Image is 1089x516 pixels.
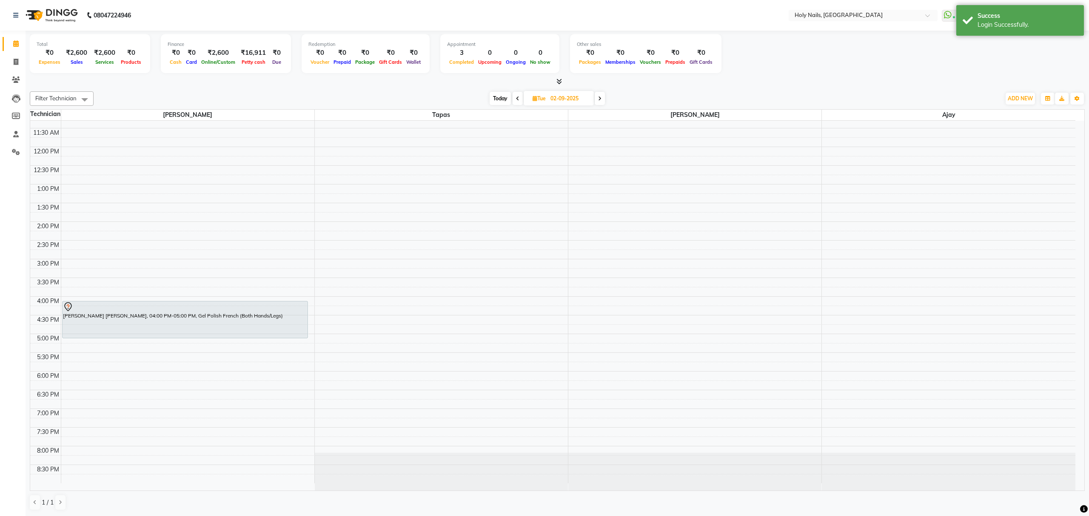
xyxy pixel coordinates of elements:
span: Prepaid [331,59,353,65]
div: ₹2,600 [63,48,91,58]
span: Gift Cards [687,59,715,65]
div: 6:30 PM [35,390,61,399]
span: Completed [447,59,476,65]
span: Package [353,59,377,65]
div: 2:30 PM [35,241,61,249]
span: Due [270,59,283,65]
span: Tapas [315,110,568,120]
div: ₹0 [119,48,143,58]
div: ₹0 [37,48,63,58]
div: 2:00 PM [35,222,61,231]
span: Expenses [37,59,63,65]
div: 3:30 PM [35,278,61,287]
span: Services [93,59,116,65]
div: 6:00 PM [35,371,61,380]
div: Technician [30,110,61,119]
div: ₹16,911 [237,48,269,58]
div: 8:30 PM [35,465,61,474]
span: Online/Custom [199,59,237,65]
span: Memberships [603,59,638,65]
div: 3 [447,48,476,58]
span: ADD NEW [1008,95,1033,102]
button: ADD NEW [1006,93,1035,105]
span: Products [119,59,143,65]
div: ₹0 [663,48,687,58]
div: ₹0 [168,48,184,58]
div: 5:30 PM [35,353,61,362]
div: Login Successfully. [978,20,1078,29]
span: Vouchers [638,59,663,65]
div: 0 [528,48,553,58]
span: 1 / 1 [42,498,54,507]
div: 12:30 PM [32,166,61,175]
span: Filter Technician [35,95,77,102]
div: 11:30 AM [31,128,61,137]
span: Upcoming [476,59,504,65]
div: ₹0 [269,48,284,58]
img: logo [22,3,80,27]
div: 7:00 PM [35,409,61,418]
span: [PERSON_NAME] [61,110,314,120]
div: ₹0 [404,48,423,58]
div: ₹2,600 [199,48,237,58]
div: Success [978,11,1078,20]
span: Gift Cards [377,59,404,65]
div: 0 [476,48,504,58]
div: ₹0 [308,48,331,58]
span: Card [184,59,199,65]
div: ₹0 [377,48,404,58]
div: Appointment [447,41,553,48]
div: ₹0 [687,48,715,58]
div: ₹0 [331,48,353,58]
span: Tue [530,95,548,102]
span: Ajay [822,110,1075,120]
div: 1:00 PM [35,184,61,193]
span: Prepaids [663,59,687,65]
div: ₹0 [184,48,199,58]
div: ₹0 [638,48,663,58]
div: 7:30 PM [35,428,61,437]
div: 12:00 PM [32,147,61,156]
div: Total [37,41,143,48]
span: Today [490,92,511,105]
div: 8:00 PM [35,446,61,455]
div: 0 [504,48,528,58]
div: ₹2,600 [91,48,119,58]
div: Redemption [308,41,423,48]
div: 4:30 PM [35,315,61,324]
span: Sales [68,59,85,65]
div: 5:00 PM [35,334,61,343]
input: 2025-09-02 [548,92,590,105]
b: 08047224946 [94,3,131,27]
div: ₹0 [577,48,603,58]
span: Wallet [404,59,423,65]
div: [PERSON_NAME] [PERSON_NAME], 04:00 PM-05:00 PM, Gel Polish French (Both Hands/Legs) [63,301,308,338]
div: 4:00 PM [35,297,61,306]
span: Packages [577,59,603,65]
div: ₹0 [603,48,638,58]
span: Ongoing [504,59,528,65]
div: 3:00 PM [35,259,61,268]
div: 1:30 PM [35,203,61,212]
span: Cash [168,59,184,65]
div: Finance [168,41,284,48]
div: Other sales [577,41,715,48]
span: Petty cash [239,59,268,65]
span: No show [528,59,553,65]
span: [PERSON_NAME] [568,110,821,120]
span: Voucher [308,59,331,65]
div: ₹0 [353,48,377,58]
